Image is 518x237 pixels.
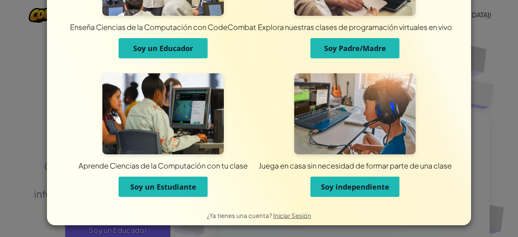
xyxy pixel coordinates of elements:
a: Iniciar Sesión [273,211,311,219]
span: Soy un Educador [133,43,193,53]
span: Soy independiente [321,182,389,192]
button: Soy independiente [310,177,399,197]
button: Soy Padre/Madre [310,38,399,58]
span: Soy Padre/Madre [324,43,386,53]
button: Soy un Educador [119,38,208,58]
span: Soy un Estudiante [130,182,196,192]
img: Para estudiantes independientes [294,73,416,154]
img: Para estudiantes [102,73,224,154]
button: Soy un Estudiante [119,177,208,197]
span: ¿Ya tienes una cuenta? [207,211,273,219]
